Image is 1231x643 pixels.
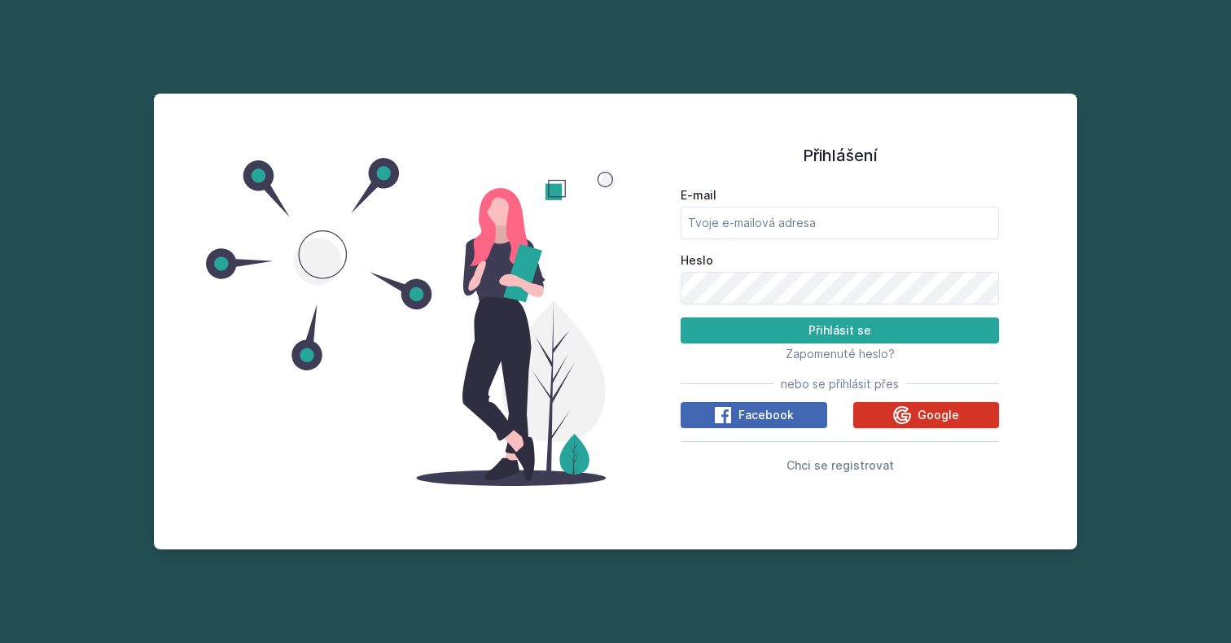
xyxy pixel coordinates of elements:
span: Chci se registrovat [786,458,894,472]
input: Tvoje e-mailová adresa [681,207,999,239]
button: Přihlásit se [681,317,999,343]
button: Google [853,402,1000,428]
button: Chci se registrovat [786,455,894,475]
span: nebo se přihlásit přes [781,376,899,392]
h1: Přihlášení [681,143,999,168]
span: Google [918,407,959,423]
label: E-mail [681,187,999,203]
span: Zapomenuté heslo? [786,347,895,361]
span: Facebook [738,407,794,423]
label: Heslo [681,252,999,269]
button: Facebook [681,402,827,428]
